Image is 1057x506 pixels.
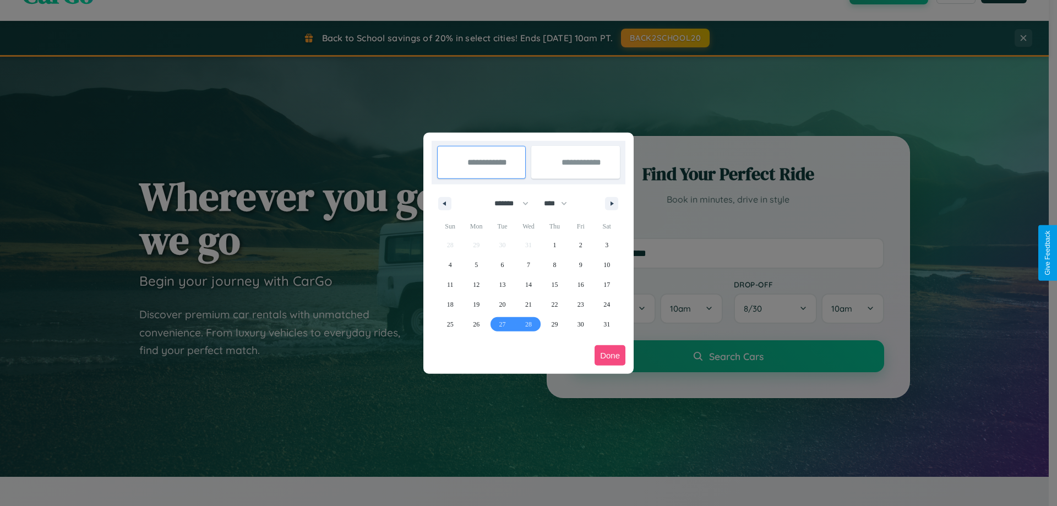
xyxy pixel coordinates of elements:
[489,217,515,235] span: Tue
[577,275,584,295] span: 16
[594,217,620,235] span: Sat
[437,255,463,275] button: 4
[568,217,593,235] span: Fri
[579,235,582,255] span: 2
[515,255,541,275] button: 7
[437,217,463,235] span: Sun
[577,314,584,334] span: 30
[473,314,480,334] span: 26
[594,275,620,295] button: 17
[568,314,593,334] button: 30
[594,255,620,275] button: 10
[568,235,593,255] button: 2
[489,295,515,314] button: 20
[475,255,478,275] span: 5
[463,255,489,275] button: 5
[603,275,610,295] span: 17
[447,295,454,314] span: 18
[499,275,506,295] span: 13
[603,295,610,314] span: 24
[515,217,541,235] span: Wed
[1044,231,1051,275] div: Give Feedback
[515,314,541,334] button: 28
[499,314,506,334] span: 27
[579,255,582,275] span: 9
[525,295,532,314] span: 21
[577,295,584,314] span: 23
[594,295,620,314] button: 24
[449,255,452,275] span: 4
[568,295,593,314] button: 23
[542,275,568,295] button: 15
[542,314,568,334] button: 29
[542,235,568,255] button: 1
[551,295,558,314] span: 22
[525,314,532,334] span: 28
[473,275,480,295] span: 12
[542,217,568,235] span: Thu
[594,314,620,334] button: 31
[447,275,454,295] span: 11
[594,235,620,255] button: 3
[489,255,515,275] button: 6
[473,295,480,314] span: 19
[437,275,463,295] button: 11
[605,235,608,255] span: 3
[501,255,504,275] span: 6
[499,295,506,314] span: 20
[553,235,556,255] span: 1
[463,275,489,295] button: 12
[542,295,568,314] button: 22
[515,295,541,314] button: 21
[437,295,463,314] button: 18
[603,255,610,275] span: 10
[525,275,532,295] span: 14
[463,295,489,314] button: 19
[489,314,515,334] button: 27
[542,255,568,275] button: 8
[463,314,489,334] button: 26
[568,255,593,275] button: 9
[551,314,558,334] span: 29
[515,275,541,295] button: 14
[553,255,556,275] span: 8
[595,345,625,366] button: Done
[568,275,593,295] button: 16
[551,275,558,295] span: 15
[603,314,610,334] span: 31
[527,255,530,275] span: 7
[447,314,454,334] span: 25
[489,275,515,295] button: 13
[437,314,463,334] button: 25
[463,217,489,235] span: Mon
